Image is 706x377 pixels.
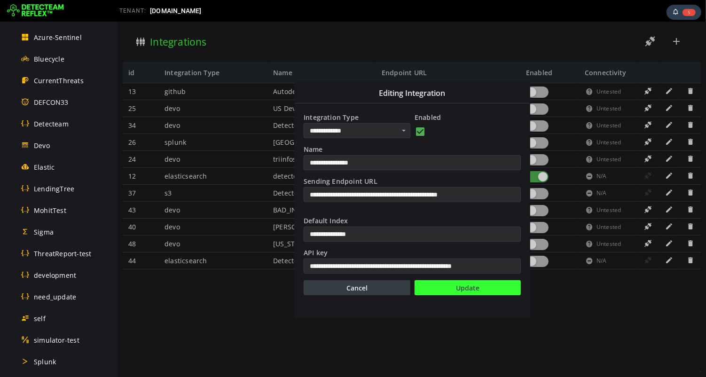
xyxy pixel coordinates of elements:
[34,141,50,150] span: Devo
[34,119,69,128] span: Detecteam
[185,225,404,236] label: API key
[185,122,404,132] label: Name
[34,314,46,323] span: self
[34,163,55,172] span: Elastic
[34,357,56,366] span: Splunk
[34,292,76,301] span: need_update
[185,193,404,204] label: Default Index
[185,154,404,164] label: Sending Endpoint URL
[297,102,308,117] button: Enabled
[682,9,696,16] span: 5
[150,7,202,15] span: [DOMAIN_NAME]
[186,259,293,274] button: Cancel
[177,60,413,296] div: Add a new Integration
[34,249,91,258] span: ThreatReport-test
[34,33,82,42] span: Azure-Sentinel
[297,259,403,274] button: Update
[34,98,69,107] span: DEFCON33
[34,228,54,236] span: Sigma
[34,206,66,215] span: MohitTest
[185,90,294,100] label: Integration Type
[667,5,701,20] div: Task Notifications
[7,3,64,18] img: Detecteam logo
[34,184,74,193] span: LendingTree
[34,271,76,280] span: development
[34,55,64,63] span: Bluecycle
[34,336,79,345] span: simulator-test
[177,61,412,81] div: Editing Integration
[296,90,404,100] label: Enabled
[119,8,146,14] span: TENANT:
[34,76,84,85] span: CurrentThreats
